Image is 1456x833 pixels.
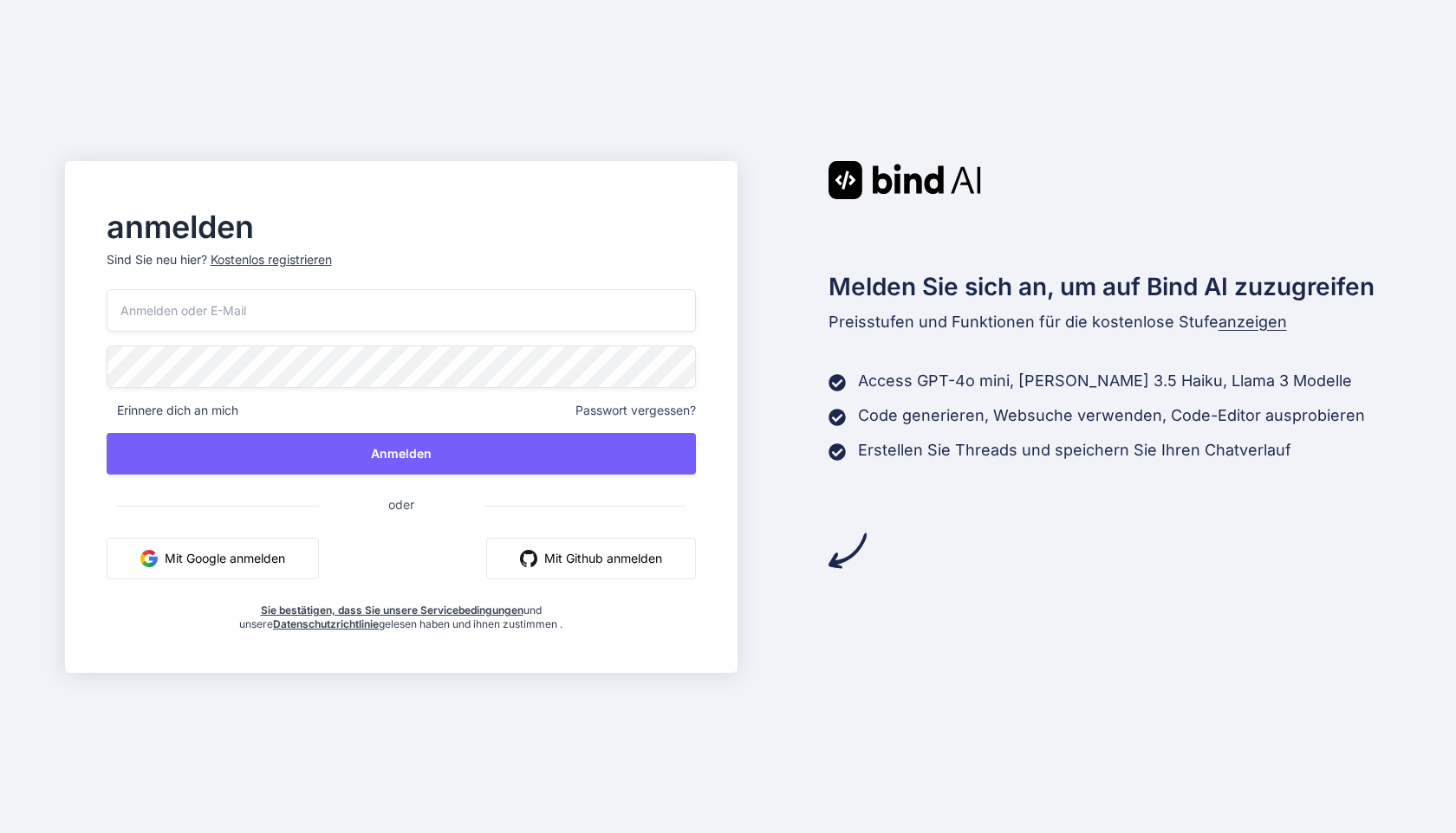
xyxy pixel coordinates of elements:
[140,550,158,567] img: Google
[829,161,981,199] img: Bind AI-Logo
[520,550,537,567] img: github
[107,289,696,332] input: Anmelden oder E-Mail
[107,208,254,246] font: anmelden
[107,252,207,267] font: Sind Sie neu hier?
[388,497,414,512] font: oder
[371,446,432,461] font: Anmelden
[117,403,238,417] font: Erinnere dich an mich
[829,313,1219,331] font: Preisstufen und Funktionen für die kostenlose Stufe
[107,433,696,475] button: Anmelden
[858,441,1291,459] font: Erstellen Sie Threads und speichern Sie Ihren Chatverlauf
[211,252,332,267] font: Kostenlos registrieren
[829,532,867,570] img: Pfeil
[261,604,523,617] a: Sie bestätigen, dass Sie unsere Servicebedingungen
[273,617,379,630] a: Datenschutzrichtlinie
[575,403,696,417] font: Passwort vergessen?
[165,551,285,565] font: Mit Google anmelden
[1219,313,1287,331] font: anzeigen
[858,371,1352,390] font: Access GPT-4o mini, [PERSON_NAME] 3.5 Haiku, Llama 3 Modelle
[239,604,542,630] font: und unsere
[544,551,662,565] font: Mit Github anmelden
[829,272,1375,301] font: Melden Sie sich an, um auf Bind AI zuzugreifen
[379,617,562,630] font: gelesen haben und ihnen zustimmen .
[486,538,696,579] button: Mit Github anmelden
[107,538,319,579] button: Mit Google anmelden
[858,406,1365,424] font: Code generieren, Websuche verwenden, Code-Editor ausprobieren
